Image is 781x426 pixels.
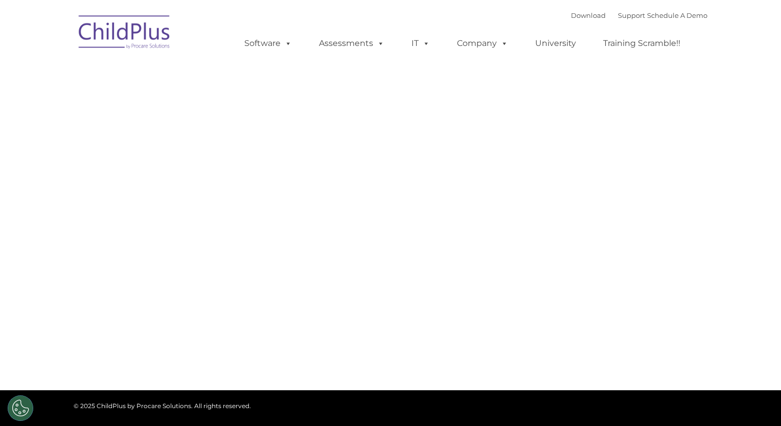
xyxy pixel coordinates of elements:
a: IT [401,33,440,54]
a: Schedule A Demo [647,11,707,19]
a: Support [618,11,645,19]
a: Software [234,33,302,54]
img: ChildPlus by Procare Solutions [74,8,176,59]
a: Assessments [309,33,395,54]
a: Training Scramble!! [593,33,691,54]
span: © 2025 ChildPlus by Procare Solutions. All rights reserved. [74,402,251,410]
a: Company [447,33,518,54]
button: Cookies Settings [8,395,33,421]
font: | [571,11,707,19]
a: Download [571,11,606,19]
a: University [525,33,586,54]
